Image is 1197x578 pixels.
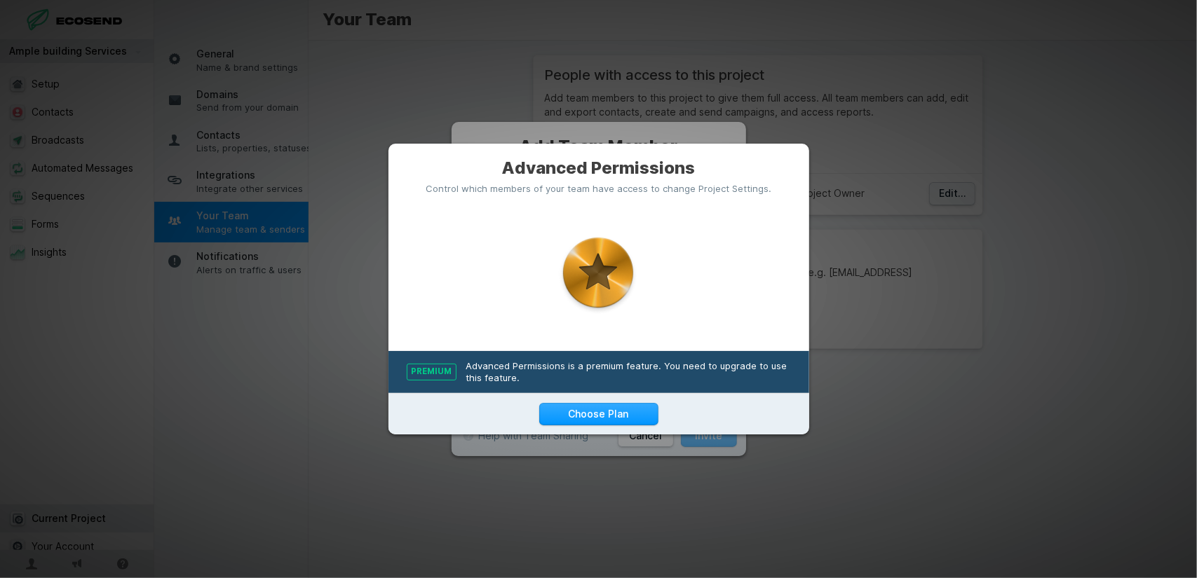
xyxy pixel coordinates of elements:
[539,403,658,426] a: Choose Plan
[407,183,791,195] p: Control which members of your team have access to change Project Settings.
[407,157,791,179] h1: Advanced Permissions
[569,407,629,421] span: Choose Plan
[466,360,790,384] p: Advanced Permissions is a premium feature. You need to upgrade to use this feature.
[407,364,457,380] p: Premium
